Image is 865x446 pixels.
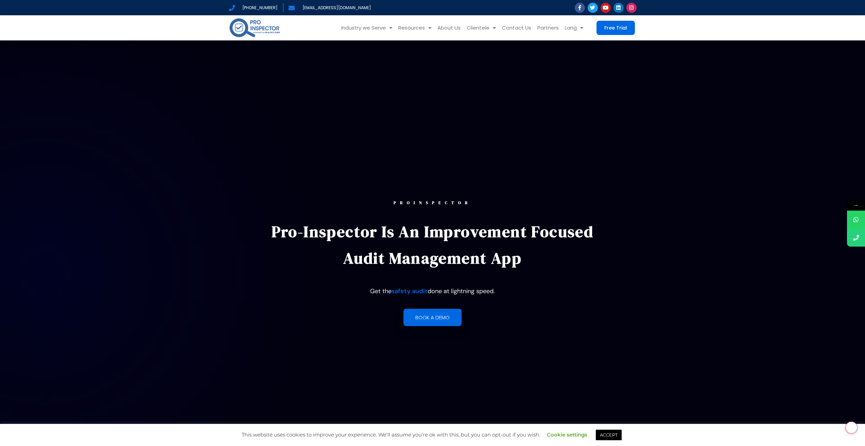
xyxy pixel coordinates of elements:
span: [PHONE_NUMBER] [241,4,278,12]
a: Free Trial [596,21,635,35]
span: Book a demo [415,315,450,320]
a: Cookie settings [547,431,587,438]
a: ACCEPT [596,430,622,440]
p: Pro-Inspector is an improvement focused audit management app [262,218,604,271]
a: Industry we Serve [338,15,395,40]
div: PROINSPECTOR [262,201,604,205]
img: pro-inspector-logo [229,17,281,38]
p: Get the done at lightning speed. [262,285,604,297]
span: Free Trial [604,25,627,30]
a: Clientele [464,15,499,40]
a: About Us [434,15,464,40]
a: Lang [562,15,586,40]
a: Partners [534,15,562,40]
nav: Menu [291,15,586,40]
span: → [847,200,865,211]
a: Contact Us [499,15,534,40]
span: [EMAIL_ADDRESS][DOMAIN_NAME] [301,4,371,12]
a: [EMAIL_ADDRESS][DOMAIN_NAME] [289,4,371,12]
a: safety audit [392,287,428,295]
span: This website uses cookies to improve your experience. We'll assume you're ok with this, but you c... [242,431,623,438]
a: Resources [395,15,434,40]
a: Book a demo [403,309,462,326]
